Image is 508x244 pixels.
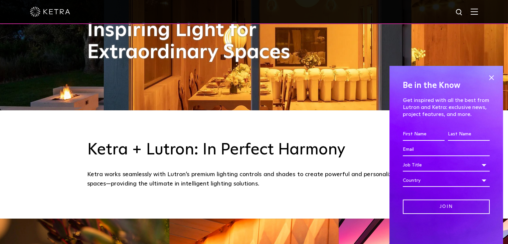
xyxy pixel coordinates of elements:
input: Join [403,200,490,214]
h4: Be in the Know [403,79,490,92]
div: Ketra works seamlessly with Lutron’s premium lighting controls and shades to create powerful and ... [87,170,421,189]
h3: Ketra + Lutron: In Perfect Harmony [87,140,421,160]
div: Country [403,174,490,187]
img: ketra-logo-2019-white [30,7,70,17]
input: Last Name [448,128,490,141]
div: Job Title [403,159,490,171]
img: Hamburger%20Nav.svg [471,8,478,15]
p: Get inspired with all the best from Lutron and Ketra: exclusive news, project features, and more. [403,97,490,118]
input: Email [403,143,490,156]
img: search icon [455,8,464,17]
input: First Name [403,128,445,141]
h1: Inspiring Light for Extraordinary Spaces [87,19,304,64]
